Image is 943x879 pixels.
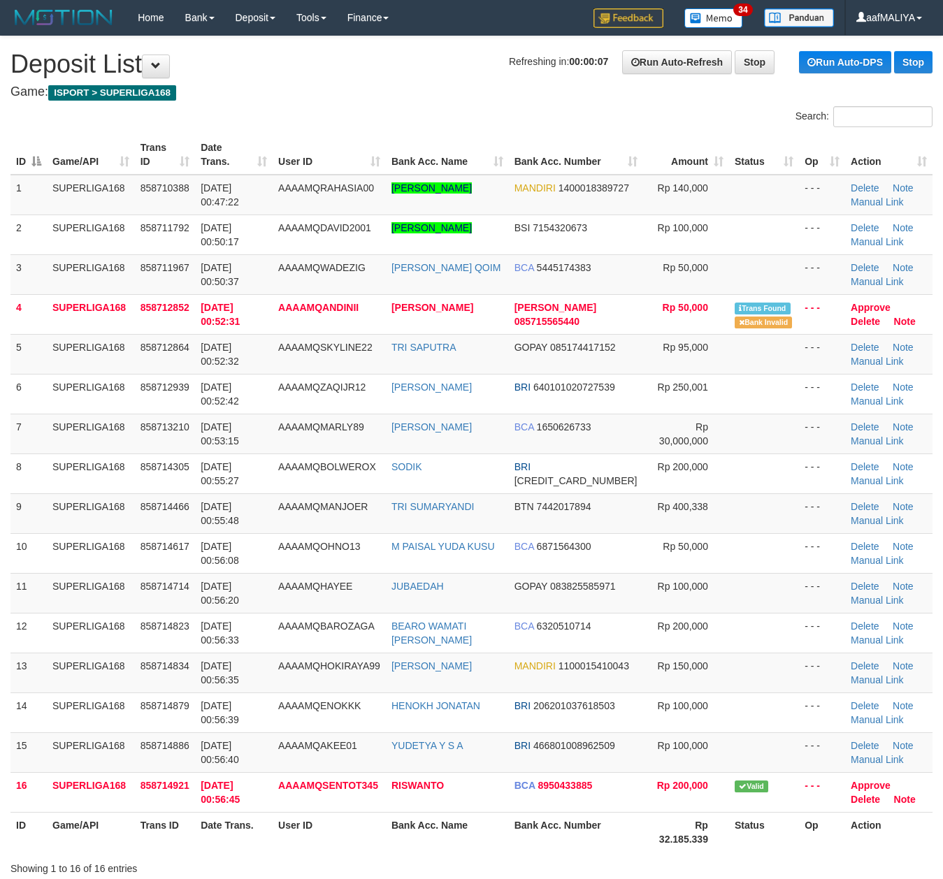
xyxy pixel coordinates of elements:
[514,461,531,472] span: BRI
[391,182,472,194] a: [PERSON_NAME]
[684,8,743,28] img: Button%20Memo.svg
[659,421,708,446] span: Rp 30,000,000
[10,692,47,732] td: 14
[10,653,47,692] td: 13
[658,660,708,671] span: Rp 150,000
[10,772,47,812] td: 16
[663,302,708,313] span: Rp 50,000
[278,780,378,791] span: AAAAMQSENTOT345
[851,342,879,353] a: Delete
[47,812,135,852] th: Game/API
[851,620,879,632] a: Delete
[47,732,135,772] td: SUPERLIGA168
[141,461,189,472] span: 858714305
[851,182,879,194] a: Delete
[278,501,368,512] span: AAAAMQMANJOER
[10,374,47,414] td: 6
[47,334,135,374] td: SUPERLIGA168
[733,3,752,16] span: 34
[195,135,273,175] th: Date Trans.: activate to sort column ascending
[195,812,273,852] th: Date Trans.
[10,493,47,533] td: 9
[643,812,729,852] th: Rp 32.185.339
[735,303,791,314] span: Similar transaction found
[47,653,135,692] td: SUPERLIGA168
[201,182,239,208] span: [DATE] 00:47:22
[514,501,534,512] span: BTN
[799,653,845,692] td: - - -
[893,700,914,711] a: Note
[201,262,239,287] span: [DATE] 00:50:37
[201,342,239,367] span: [DATE] 00:52:32
[851,356,904,367] a: Manual Link
[141,222,189,233] span: 858711792
[514,660,556,671] span: MANDIRI
[845,812,933,852] th: Action
[135,135,196,175] th: Trans ID: activate to sort column ascending
[799,414,845,453] td: - - -
[201,302,240,327] span: [DATE] 00:52:31
[141,700,189,711] span: 858714879
[893,660,914,671] a: Note
[10,7,117,28] img: MOTION_logo.png
[893,620,914,632] a: Note
[514,182,556,194] span: MANDIRI
[851,714,904,725] a: Manual Link
[799,135,845,175] th: Op: activate to sort column ascending
[141,382,189,393] span: 858712939
[735,317,792,328] span: Bank is not match
[391,421,472,433] a: [PERSON_NAME]
[533,700,615,711] span: Copy 206201037618503 to clipboard
[273,135,386,175] th: User ID: activate to sort column ascending
[851,541,879,552] a: Delete
[537,501,591,512] span: Copy 7442017894 to clipboard
[851,595,904,606] a: Manual Link
[533,740,615,751] span: Copy 466801008962509 to clipboard
[894,794,916,805] a: Note
[514,302,596,313] span: [PERSON_NAME]
[851,700,879,711] a: Delete
[201,780,240,805] span: [DATE] 00:56:45
[141,342,189,353] span: 858712864
[799,812,845,852] th: Op
[537,262,591,273] span: Copy 5445174383 to clipboard
[391,342,456,353] a: TRI SAPUTRA
[10,294,47,334] td: 4
[141,501,189,512] span: 858714466
[851,780,891,791] a: Approve
[391,461,422,472] a: SODIK
[10,856,382,876] div: Showing 1 to 16 of 16 entries
[799,613,845,653] td: - - -
[509,812,643,852] th: Bank Acc. Number
[657,780,708,791] span: Rp 200,000
[47,692,135,732] td: SUPERLIGA168
[278,461,376,472] span: AAAAMQBOLWEROX
[10,812,47,852] th: ID
[893,421,914,433] a: Note
[201,382,239,407] span: [DATE] 00:52:42
[278,541,360,552] span: AAAAMQOHNO13
[201,541,239,566] span: [DATE] 00:56:08
[799,732,845,772] td: - - -
[10,453,47,493] td: 8
[537,620,591,632] span: Copy 6320510714 to clipboard
[141,182,189,194] span: 858710388
[47,215,135,254] td: SUPERLIGA168
[47,493,135,533] td: SUPERLIGA168
[851,754,904,765] a: Manual Link
[663,541,708,552] span: Rp 50,000
[10,613,47,653] td: 12
[845,135,933,175] th: Action: activate to sort column ascending
[141,740,189,751] span: 858714886
[893,740,914,751] a: Note
[893,342,914,353] a: Note
[514,475,638,486] span: Copy 601201023433532 to clipboard
[141,421,189,433] span: 858713210
[509,56,608,67] span: Refreshing in:
[851,222,879,233] a: Delete
[278,302,359,313] span: AAAAMQANDINII
[514,342,547,353] span: GOPAY
[47,175,135,215] td: SUPERLIGA168
[851,276,904,287] a: Manual Link
[851,461,879,472] a: Delete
